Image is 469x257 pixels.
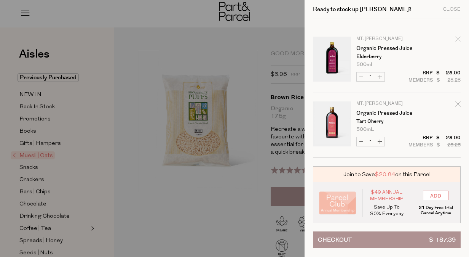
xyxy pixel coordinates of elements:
[366,137,375,146] input: QTY Organic Pressed Juice
[356,46,415,51] a: Organic Pressed Juice
[368,204,405,217] p: Save Up To 30% Everyday
[455,35,461,46] div: Remove Organic Pressed Juice
[429,232,456,248] span: $ 187.39
[313,6,412,12] h2: Ready to stock up [PERSON_NAME]?
[356,62,372,67] span: 500ml
[375,170,395,178] span: $20.84
[313,231,461,248] button: Checkout$ 187.39
[423,191,448,200] input: ADD
[366,72,375,81] input: QTY Organic Pressed Juice
[443,7,461,12] div: Close
[356,54,415,59] p: Elderberry
[356,127,374,132] span: 500mL
[356,119,415,124] p: Tart Cherry
[356,111,415,116] a: Organic Pressed Juice
[368,189,405,202] span: $49 Annual Membership
[356,37,415,41] p: Mt. [PERSON_NAME]
[318,232,352,248] span: Checkout
[313,166,461,182] div: Join to Save on this Parcel
[417,205,455,216] p: 21 Day Free Trial Cancel Anytime
[356,101,415,106] p: Mt. [PERSON_NAME]
[455,100,461,111] div: Remove Organic Pressed Juice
